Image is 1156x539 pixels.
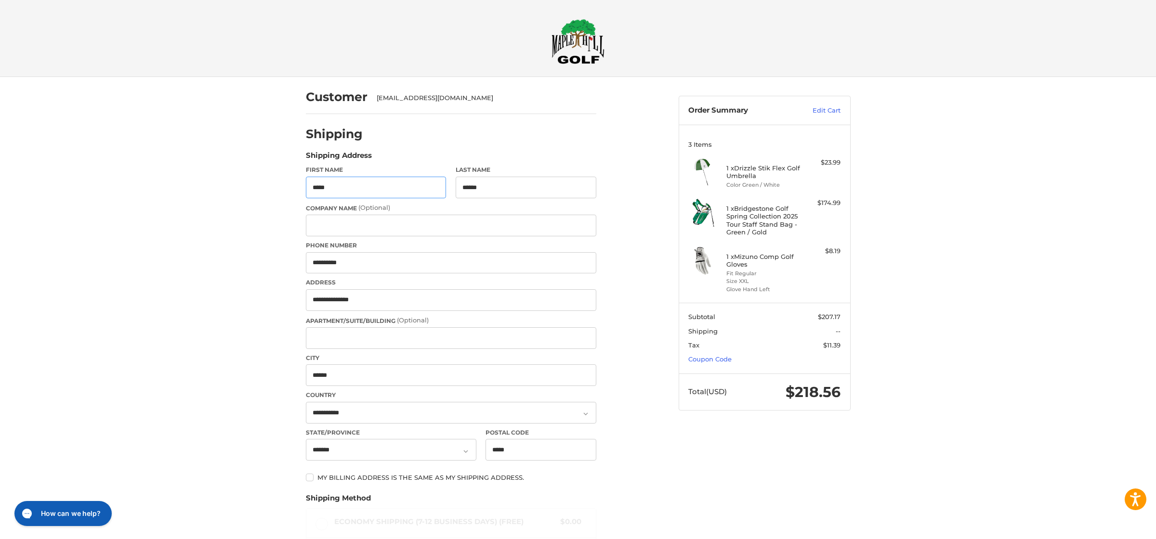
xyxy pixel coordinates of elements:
label: Company Name [306,203,596,213]
li: Glove Hand Left [726,285,800,294]
label: State/Province [306,428,476,437]
label: Address [306,278,596,287]
iframe: Google Customer Reviews [1077,513,1156,539]
h2: Shipping [306,127,363,141]
a: Coupon Code [688,355,732,363]
h3: Order Summary [688,106,792,115]
span: Total (USD) [688,387,727,396]
h4: 1 x Bridgestone Golf Spring Collection 2025 Tour Staff Stand Bag - Green / Gold [726,205,800,236]
label: City [306,354,596,362]
label: Country [306,391,596,399]
span: Shipping [688,327,718,335]
h4: 1 x Mizuno Comp Golf Gloves [726,253,800,269]
span: Subtotal [688,313,715,321]
h4: 1 x Drizzle Stik Flex Golf Umbrella [726,164,800,180]
label: My billing address is the same as my shipping address. [306,474,596,481]
span: Tax [688,341,699,349]
h2: Customer [306,90,368,104]
label: Phone Number [306,241,596,250]
li: Fit Regular [726,269,800,278]
div: $23.99 [802,158,841,167]
legend: Shipping Method [306,493,371,508]
legend: Shipping Address [306,150,372,166]
div: $8.19 [802,246,841,256]
span: $207.17 [818,313,841,321]
small: (Optional) [397,316,429,324]
span: $11.39 [823,341,841,349]
div: [EMAIL_ADDRESS][DOMAIN_NAME] [377,93,587,103]
label: Postal Code [486,428,596,437]
span: -- [836,327,841,335]
h3: 3 Items [688,141,841,148]
label: Last Name [456,166,596,174]
span: $218.56 [786,383,841,401]
div: $174.99 [802,198,841,208]
label: First Name [306,166,447,174]
li: Size XXL [726,277,800,285]
iframe: Gorgias live chat messenger [10,498,114,529]
label: Apartment/Suite/Building [306,316,596,325]
li: Color Green / White [726,181,800,189]
a: Edit Cart [792,106,841,115]
img: Maple Hill Golf [552,19,604,64]
small: (Optional) [358,204,390,211]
